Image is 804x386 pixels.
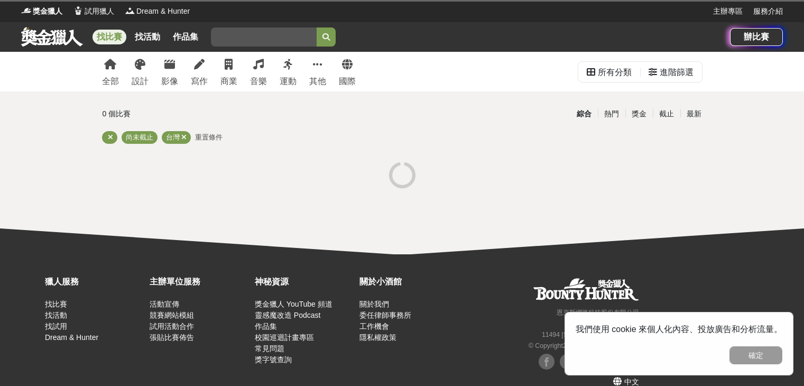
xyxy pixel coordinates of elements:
[220,75,237,88] div: 商業
[250,75,267,88] div: 音樂
[660,62,694,83] div: 進階篩選
[359,300,389,308] a: 關於我們
[195,133,223,141] span: 重置條件
[359,333,396,342] a: 隱私權政策
[255,344,284,353] a: 常見問題
[150,311,194,319] a: 競賽網站模組
[102,75,119,88] div: 全部
[250,52,267,91] a: 音樂
[576,325,782,334] span: 我們使用 cookie 來個人化內容、投放廣告和分析流量。
[102,52,119,91] a: 全部
[220,52,237,91] a: 商業
[280,52,297,91] a: 運動
[161,75,178,88] div: 影像
[150,300,179,308] a: 活動宣傳
[191,75,208,88] div: 寫作
[132,75,149,88] div: 設計
[255,333,314,342] a: 校園巡迴計畫專區
[103,105,302,123] div: 0 個比賽
[131,30,164,44] a: 找活動
[191,52,208,91] a: 寫作
[126,133,153,141] span: 尚未截止
[45,275,144,288] div: 獵人服務
[73,6,114,17] a: Logo試用獵人
[21,5,32,16] img: Logo
[255,355,292,364] a: 獎字號查詢
[280,75,297,88] div: 運動
[753,6,783,17] a: 服務介紹
[598,62,632,83] div: 所有分類
[150,322,194,330] a: 試用活動合作
[93,30,126,44] a: 找比賽
[125,6,190,17] a: LogoDream & Hunter
[560,354,576,370] img: Facebook
[730,28,783,46] a: 辦比賽
[339,52,356,91] a: 國際
[45,333,98,342] a: Dream & Hunter
[85,6,114,17] span: 試用獵人
[166,133,180,141] span: 台灣
[125,5,135,16] img: Logo
[45,311,67,319] a: 找活動
[542,331,639,338] small: 11494 [STREET_ADDRESS] 3 樓
[136,6,190,17] span: Dream & Hunter
[150,333,194,342] a: 張貼比賽佈告
[309,75,326,88] div: 其他
[255,311,320,319] a: 靈感魔改造 Podcast
[73,5,84,16] img: Logo
[309,52,326,91] a: 其他
[21,6,62,17] a: Logo獎金獵人
[570,105,598,123] div: 綜合
[359,322,389,330] a: 工作機會
[255,275,354,288] div: 神秘資源
[359,275,459,288] div: 關於小酒館
[339,75,356,88] div: 國際
[539,354,555,370] img: Facebook
[625,105,653,123] div: 獎金
[45,300,67,308] a: 找比賽
[45,322,67,330] a: 找試用
[680,105,708,123] div: 最新
[161,52,178,91] a: 影像
[598,105,625,123] div: 熱門
[529,342,639,350] small: © Copyright 2025 . All Rights Reserved.
[255,322,277,330] a: 作品集
[33,6,62,17] span: 獎金獵人
[713,6,743,17] a: 主辦專區
[255,300,332,308] a: 獎金獵人 YouTube 頻道
[169,30,202,44] a: 作品集
[624,378,639,386] span: 中文
[729,346,782,364] button: 確定
[359,311,411,319] a: 委任律師事務所
[132,52,149,91] a: 設計
[653,105,680,123] div: 截止
[150,275,249,288] div: 主辦單位服務
[557,309,639,316] small: 恩克斯網路科技股份有限公司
